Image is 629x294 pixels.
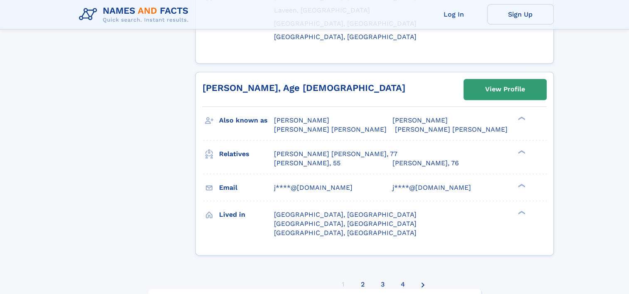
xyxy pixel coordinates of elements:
[219,208,274,222] h3: Lived in
[392,116,448,124] span: [PERSON_NAME]
[274,149,397,159] a: [PERSON_NAME] [PERSON_NAME], 77
[395,125,508,133] span: [PERSON_NAME] [PERSON_NAME]
[274,33,417,41] span: [GEOGRAPHIC_DATA], [GEOGRAPHIC_DATA]
[464,79,546,99] a: View Profile
[516,115,526,121] div: ❯
[274,229,417,237] span: [GEOGRAPHIC_DATA], [GEOGRAPHIC_DATA]
[219,113,274,127] h3: Also known as
[76,3,195,26] img: Logo Names and Facts
[274,211,417,218] span: [GEOGRAPHIC_DATA], [GEOGRAPHIC_DATA]
[516,149,526,154] div: ❯
[274,125,387,133] span: [PERSON_NAME] [PERSON_NAME]
[487,4,554,24] a: Sign Up
[274,220,417,228] span: [GEOGRAPHIC_DATA], [GEOGRAPHIC_DATA]
[219,181,274,195] h3: Email
[274,159,340,168] a: [PERSON_NAME], 55
[516,210,526,216] div: ❯
[219,147,274,161] h3: Relatives
[485,80,525,99] div: View Profile
[274,116,329,124] span: [PERSON_NAME]
[421,4,487,24] a: Log In
[516,183,526,189] div: ❯
[392,159,459,168] a: [PERSON_NAME], 76
[202,83,405,93] a: [PERSON_NAME], Age [DEMOGRAPHIC_DATA]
